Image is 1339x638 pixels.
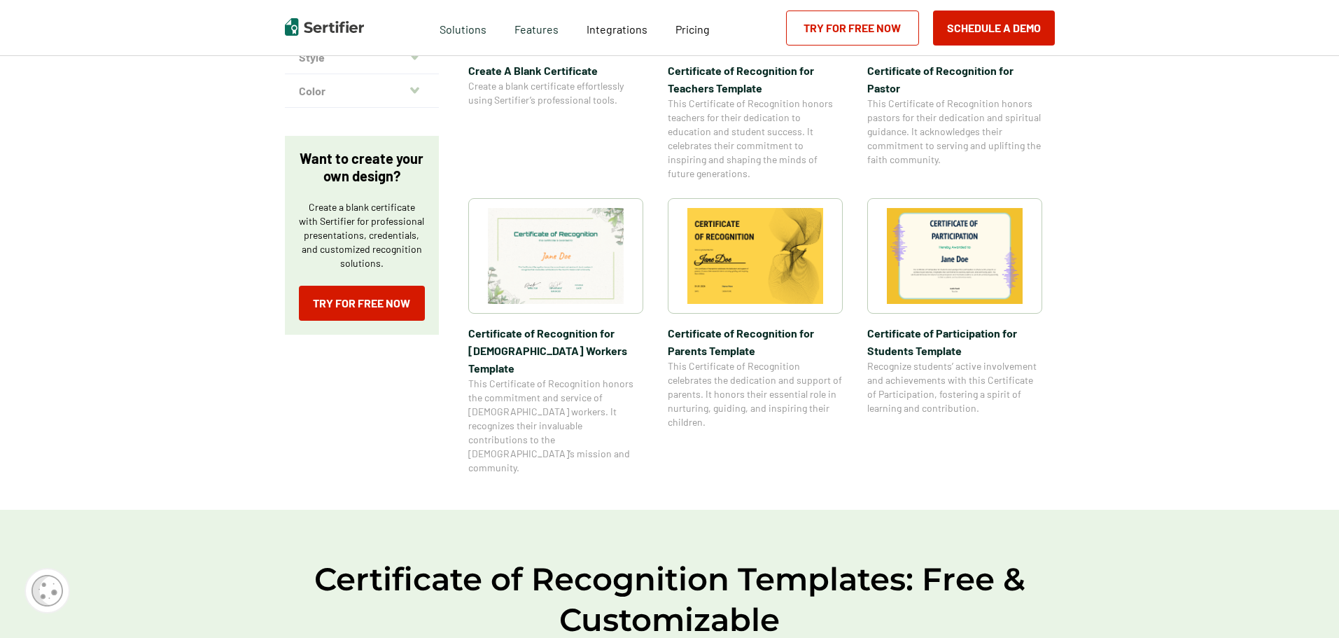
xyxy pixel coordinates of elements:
[786,11,919,46] a: Try for Free Now
[299,200,425,270] p: Create a blank certificate with Sertifier for professional presentations, credentials, and custom...
[887,208,1023,304] img: Certificate of Participation for Students​ Template
[668,198,843,475] a: Certificate of Recognition for Parents TemplateCertificate of Recognition for Parents TemplateThi...
[687,208,823,304] img: Certificate of Recognition for Parents Template
[285,74,439,108] button: Color
[867,324,1042,359] span: Certificate of Participation for Students​ Template
[299,286,425,321] a: Try for Free Now
[587,22,647,36] span: Integrations
[468,62,643,79] span: Create A Blank Certificate
[867,97,1042,167] span: This Certificate of Recognition honors pastors for their dedication and spiritual guidance. It ac...
[867,62,1042,97] span: Certificate of Recognition for Pastor
[285,41,439,74] button: Style
[1269,571,1339,638] iframe: Chat Widget
[668,359,843,429] span: This Certificate of Recognition celebrates the dedication and support of parents. It honors their...
[587,19,647,36] a: Integrations
[668,97,843,181] span: This Certificate of Recognition honors teachers for their dedication to education and student suc...
[468,324,643,377] span: Certificate of Recognition for [DEMOGRAPHIC_DATA] Workers Template
[867,198,1042,475] a: Certificate of Participation for Students​ TemplateCertificate of Participation for Students​ Tem...
[488,208,624,304] img: Certificate of Recognition for Church Workers Template
[468,198,643,475] a: Certificate of Recognition for Church Workers TemplateCertificate of Recognition for [DEMOGRAPHIC...
[468,79,643,107] span: Create a blank certificate effortlessly using Sertifier’s professional tools.
[285,18,364,36] img: Sertifier | Digital Credentialing Platform
[31,575,63,606] img: Cookie Popup Icon
[514,19,559,36] span: Features
[933,11,1055,46] button: Schedule a Demo
[675,19,710,36] a: Pricing
[440,19,486,36] span: Solutions
[867,359,1042,415] span: Recognize students’ active involvement and achievements with this Certificate of Participation, f...
[299,150,425,185] p: Want to create your own design?
[675,22,710,36] span: Pricing
[668,62,843,97] span: Certificate of Recognition for Teachers Template
[468,377,643,475] span: This Certificate of Recognition honors the commitment and service of [DEMOGRAPHIC_DATA] workers. ...
[668,324,843,359] span: Certificate of Recognition for Parents Template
